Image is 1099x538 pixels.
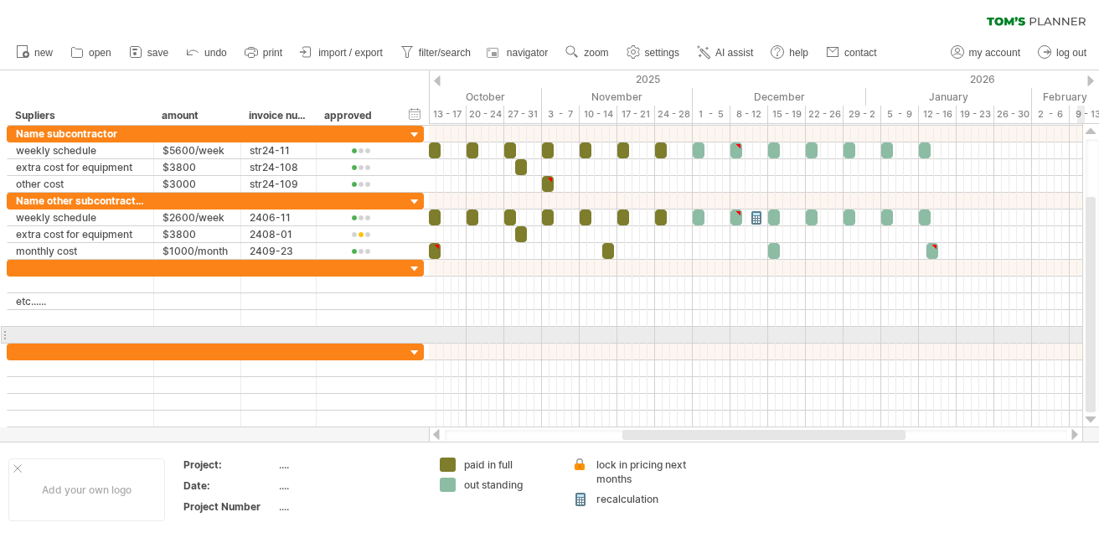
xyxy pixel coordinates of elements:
span: new [34,47,53,59]
div: 13 - 17 [429,106,467,123]
span: open [89,47,111,59]
div: 17 - 21 [617,106,655,123]
div: Add your own logo [8,458,165,521]
div: November 2025 [542,88,693,106]
span: AI assist [715,47,753,59]
div: str24-108 [250,159,307,175]
div: $3800 [163,159,232,175]
div: other cost [16,176,145,192]
div: 24 - 28 [655,106,693,123]
span: save [147,47,168,59]
div: $3800 [163,226,232,242]
div: 1 - 5 [693,106,730,123]
div: December 2025 [693,88,866,106]
div: 5 - 9 [881,106,919,123]
a: AI assist [693,42,758,64]
div: $5600/week [163,142,232,158]
div: out standing [464,478,555,492]
div: $3000 [163,176,232,192]
div: etc...... [16,293,145,309]
div: $1000/month [163,243,232,259]
div: weekly schedule [16,210,145,225]
a: zoom [561,42,613,64]
div: 2408-01 [250,226,307,242]
span: zoom [584,47,608,59]
a: new [12,42,58,64]
div: .... [279,499,420,514]
div: 19 - 23 [957,106,994,123]
span: contact [844,47,877,59]
div: Name other subcontractor [16,193,145,209]
div: Supliers [15,107,144,124]
div: monthly cost [16,243,145,259]
span: my account [969,47,1020,59]
a: filter/search [396,42,476,64]
div: extra cost for equipment [16,226,145,242]
div: Project: [183,458,276,472]
div: October 2025 [369,88,542,106]
a: navigator [484,42,553,64]
div: 3 - 7 [542,106,580,123]
span: undo [204,47,227,59]
a: help [766,42,813,64]
div: $2600/week [163,210,232,225]
div: approved [324,107,396,124]
span: print [263,47,282,59]
a: my account [947,42,1025,64]
div: .... [279,479,420,493]
a: print [240,42,287,64]
div: 2 - 6 [1032,106,1070,123]
div: 29 - 2 [844,106,881,123]
div: 27 - 31 [504,106,542,123]
div: str24-11 [250,142,307,158]
a: undo [182,42,232,64]
a: contact [822,42,882,64]
div: Date: [183,479,276,493]
span: import / export [318,47,383,59]
div: 10 - 14 [580,106,617,123]
div: 12 - 16 [919,106,957,123]
span: log out [1056,47,1086,59]
div: 8 - 12 [730,106,768,123]
div: January 2026 [866,88,1032,106]
a: open [66,42,116,64]
div: Project Number [183,499,276,514]
div: .... [279,458,420,472]
div: extra cost for equipment [16,159,145,175]
a: save [125,42,173,64]
div: 15 - 19 [768,106,806,123]
a: import / export [296,42,388,64]
div: weekly schedule [16,142,145,158]
a: log out [1034,42,1091,64]
div: 20 - 24 [467,106,504,123]
span: navigator [507,47,548,59]
div: str24-109 [250,176,307,192]
div: paid in full [464,458,555,472]
a: settings [622,42,684,64]
span: settings [645,47,679,59]
div: 2406-11 [250,210,307,225]
div: Name subcontractor [16,126,145,142]
div: invoice number [249,107,307,124]
div: 26 - 30 [994,106,1032,123]
span: filter/search [419,47,471,59]
div: 2409-23 [250,243,307,259]
div: lock in pricing next months [596,458,688,486]
span: help [789,47,808,59]
div: recalculation [596,492,688,506]
div: 22 - 26 [806,106,844,123]
div: amount [162,107,231,124]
